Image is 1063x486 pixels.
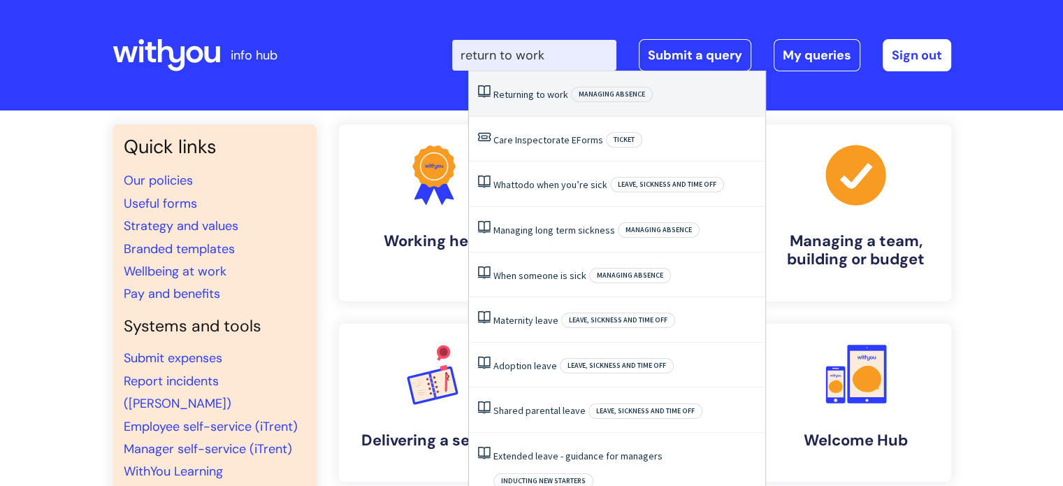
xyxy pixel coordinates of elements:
[493,404,586,417] a: Shared parental leave
[493,88,534,101] span: Returning
[124,195,197,212] a: Useful forms
[124,373,231,412] a: Report incidents ([PERSON_NAME])
[124,350,222,366] a: Submit expenses
[339,124,529,301] a: Working here
[571,87,653,102] span: Managing absence
[772,431,940,450] h4: Welcome Hub
[883,39,951,71] a: Sign out
[772,232,940,269] h4: Managing a team, building or budget
[124,172,193,189] a: Our policies
[124,263,226,280] a: Wellbeing at work
[514,178,523,191] span: to
[493,450,663,462] a: Extended leave - guidance for managers
[124,441,292,457] a: Manager self-service (iTrent)
[560,358,674,373] span: Leave, sickness and time off
[124,217,238,234] a: Strategy and values
[493,134,603,146] a: Care Inspectorate EForms
[561,313,675,328] span: Leave, sickness and time off
[761,324,951,482] a: Welcome Hub
[493,269,586,282] a: When someone is sick
[124,418,298,435] a: Employee self-service (iTrent)
[536,88,545,101] span: to
[124,317,305,336] h4: Systems and tools
[452,40,616,71] input: Search
[493,88,568,101] a: Returning to work
[618,222,700,238] span: Managing absence
[350,232,518,250] h4: Working here
[350,431,518,450] h4: Delivering a service
[493,314,558,327] a: Maternity leave
[231,44,277,66] p: info hub
[493,224,615,236] a: Managing long term sickness
[589,268,671,283] span: Managing absence
[452,39,951,71] div: | -
[493,359,557,372] a: Adoption leave
[124,241,235,257] a: Branded templates
[588,403,702,419] span: Leave, sickness and time off
[639,39,751,71] a: Submit a query
[124,463,223,480] a: WithYou Learning
[124,285,220,302] a: Pay and benefits
[547,88,568,101] span: work
[606,132,642,148] span: Ticket
[124,136,305,158] h3: Quick links
[761,124,951,301] a: Managing a team, building or budget
[339,324,529,482] a: Delivering a service
[493,178,607,191] a: Whattodo when you’re sick
[774,39,860,71] a: My queries
[610,177,724,192] span: Leave, sickness and time off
